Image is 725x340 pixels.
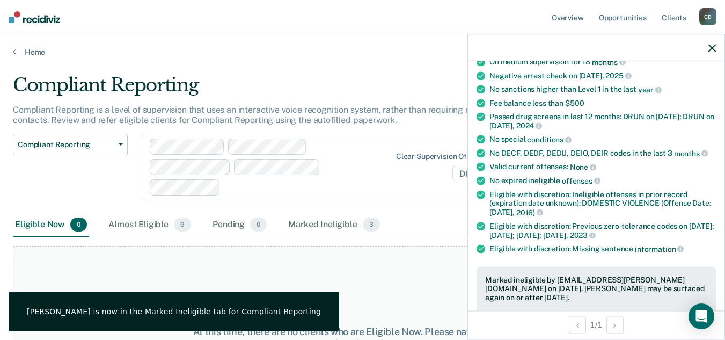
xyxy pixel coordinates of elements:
div: Passed drug screens in last 12 months: DRUN on [DATE]; DRUN on [DATE], [489,112,716,130]
span: 0 [250,218,267,232]
img: Recidiviz [9,11,60,23]
span: offenses [562,176,600,185]
span: year [638,85,662,93]
button: Previous Opportunity [569,316,586,334]
a: Home [13,47,712,57]
div: Negative arrest check on [DATE], [489,71,716,81]
div: Open Intercom Messenger [689,303,714,329]
div: No expired ineligible [489,176,716,185]
div: No special [489,135,716,144]
span: 2024 [516,121,542,130]
div: 1 / 1 [468,310,724,339]
div: C B [699,8,716,25]
div: Marked ineligible by [EMAIL_ADDRESS][PERSON_NAME][DOMAIN_NAME] on [DATE]. [PERSON_NAME] may be su... [485,275,707,302]
div: Fee balance less than [489,98,716,107]
span: D81 [452,165,489,182]
span: 2025 [605,71,631,80]
div: Compliant Reporting [13,74,556,105]
div: Eligible Now [13,213,89,237]
div: No DECF, DEDF, DEDU, DEIO, DEIR codes in the last 3 [489,148,716,158]
span: months [592,57,626,66]
div: Eligible with discretion: Ineligible offenses in prior record (expiration date unknown): DOMESTIC... [489,190,716,217]
button: Next Opportunity [606,316,624,334]
span: 2016) [516,208,543,216]
div: Valid current offenses: [489,162,716,172]
div: Eligible with discretion: Previous zero-tolerance codes on [DATE]; [DATE]; [DATE]; [DATE], [489,221,716,240]
span: 0 [70,218,87,232]
span: 3 [363,218,380,232]
div: [PERSON_NAME] is now in the Marked Ineligible tab for Compliant Reporting [27,307,321,316]
div: No sanctions higher than Level 1 in the last [489,85,716,95]
div: On medium supervision for 18 [489,57,716,67]
div: Marked Ineligible [286,213,382,237]
span: $500 [565,98,584,107]
div: Clear supervision officers [396,152,487,161]
div: Almost Eligible [106,213,193,237]
span: 2023 [570,231,596,240]
span: 9 [174,218,191,232]
span: conditions [527,135,571,143]
span: months [674,149,708,157]
span: Compliant Reporting [18,140,114,149]
p: Compliant Reporting is a level of supervision that uses an interactive voice recognition system, ... [13,105,545,125]
div: Pending [210,213,269,237]
div: Eligible with discretion: Missing sentence [489,244,716,254]
span: None [570,163,596,171]
span: information [635,244,684,253]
